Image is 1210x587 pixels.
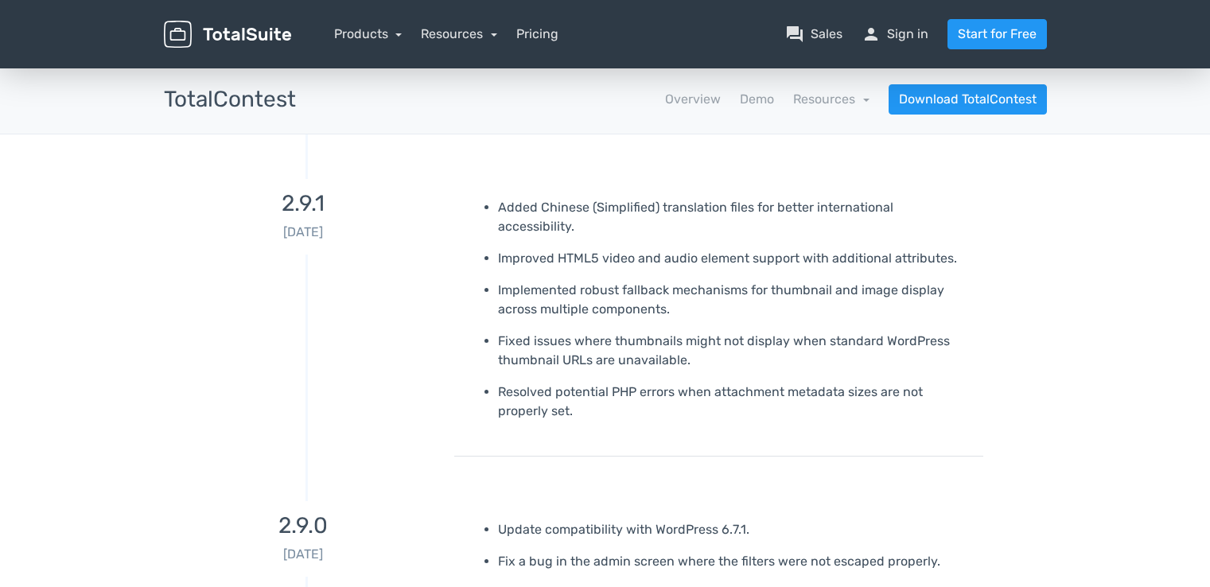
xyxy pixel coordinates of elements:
[785,25,842,44] a: question_answerSales
[164,223,442,242] p: [DATE]
[498,383,971,421] p: Resolved potential PHP errors when attachment metadata sizes are not properly set.
[164,192,442,216] h3: 2.9.1
[164,545,442,564] p: [DATE]
[665,90,721,109] a: Overview
[421,26,497,41] a: Resources
[947,19,1047,49] a: Start for Free
[334,26,403,41] a: Products
[164,21,291,49] img: TotalSuite for WordPress
[793,91,870,107] a: Resources
[498,249,971,268] p: Improved HTML5 video and audio element support with additional attributes.
[498,552,971,571] p: Fix a bug in the admin screen where the filters were not escaped properly.
[164,514,442,538] h3: 2.9.0
[889,84,1047,115] a: Download TotalContest
[498,198,971,236] p: Added Chinese (Simplified) translation files for better international accessibility.
[498,281,971,319] p: Implemented robust fallback mechanisms for thumbnail and image display across multiple components.
[862,25,881,44] span: person
[498,520,971,539] p: Update compatibility with WordPress 6.7.1.
[862,25,928,44] a: personSign in
[785,25,804,44] span: question_answer
[164,87,296,112] h3: TotalContest
[516,25,558,44] a: Pricing
[740,90,774,109] a: Demo
[498,332,971,370] p: Fixed issues where thumbnails might not display when standard WordPress thumbnail URLs are unavai...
